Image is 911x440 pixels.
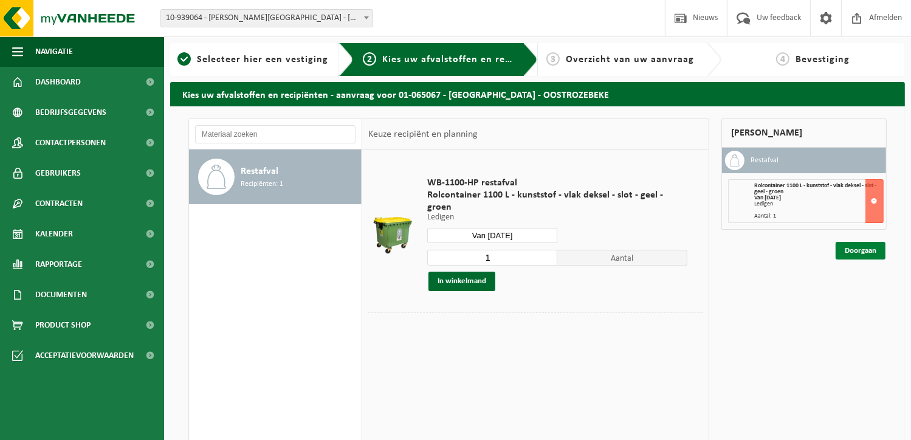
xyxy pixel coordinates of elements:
[35,97,106,128] span: Bedrijfsgegevens
[189,150,362,204] button: Restafval Recipiënten: 1
[427,228,557,243] input: Selecteer datum
[751,151,779,170] h3: Restafval
[428,272,495,291] button: In winkelmand
[382,55,549,64] span: Kies uw afvalstoffen en recipiënten
[754,194,781,201] strong: Van [DATE]
[241,164,278,179] span: Restafval
[195,125,356,143] input: Materiaal zoeken
[161,10,373,27] span: 10-939064 - LEFERBE DOMINIQUE - VISSERSHOVEKE - OOSTROZEBEKE
[363,52,376,66] span: 2
[35,219,73,249] span: Kalender
[836,242,885,260] a: Doorgaan
[35,158,81,188] span: Gebruikers
[754,201,883,207] div: Ledigen
[721,119,887,148] div: [PERSON_NAME]
[35,340,134,371] span: Acceptatievoorwaarden
[177,52,191,66] span: 1
[160,9,373,27] span: 10-939064 - LEFERBE DOMINIQUE - VISSERSHOVEKE - OOSTROZEBEKE
[35,188,83,219] span: Contracten
[35,310,91,340] span: Product Shop
[35,249,82,280] span: Rapportage
[176,52,329,67] a: 1Selecteer hier een vestiging
[427,189,687,213] span: Rolcontainer 1100 L - kunststof - vlak deksel - slot - geel - groen
[35,128,106,158] span: Contactpersonen
[197,55,328,64] span: Selecteer hier een vestiging
[35,36,73,67] span: Navigatie
[427,213,687,222] p: Ledigen
[427,177,687,189] span: WB-1100-HP restafval
[557,250,687,266] span: Aantal
[170,82,905,106] h2: Kies uw afvalstoffen en recipiënten - aanvraag voor 01-065067 - [GEOGRAPHIC_DATA] - OOSTROZEBEKE
[546,52,560,66] span: 3
[754,182,876,195] span: Rolcontainer 1100 L - kunststof - vlak deksel - slot - geel - groen
[776,52,789,66] span: 4
[35,67,81,97] span: Dashboard
[35,280,87,310] span: Documenten
[362,119,484,150] div: Keuze recipiënt en planning
[754,213,883,219] div: Aantal: 1
[796,55,850,64] span: Bevestiging
[241,179,283,190] span: Recipiënten: 1
[566,55,694,64] span: Overzicht van uw aanvraag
